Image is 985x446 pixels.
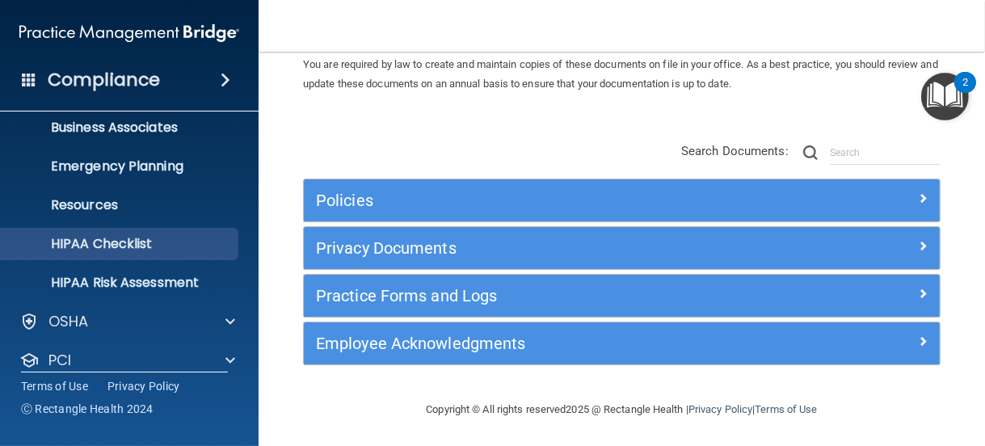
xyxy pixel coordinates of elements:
p: Emergency Planning [11,158,231,175]
p: Business Associates [11,120,231,136]
p: HIPAA Checklist [11,236,231,252]
img: PMB logo [19,17,239,49]
a: OSHA [19,312,235,331]
a: Policies [316,187,928,213]
span: Search Documents: [681,144,789,158]
p: HIPAA Risk Assessment [11,275,231,291]
button: Open Resource Center, 2 new notifications [921,73,969,120]
span: Ⓒ Rectangle Health 2024 [21,401,154,417]
p: OSHA [48,312,89,331]
a: Terms of Use [755,403,817,415]
iframe: Drift Widget Chat Controller [705,331,966,396]
div: 2 [962,82,968,103]
img: ic-search.3b580494.png [803,145,818,160]
h5: Privacy Documents [316,239,768,257]
h5: Policies [316,191,768,209]
h5: Practice Forms and Logs [316,287,768,305]
a: PCI [19,351,235,370]
p: PCI [48,351,71,370]
h5: Employee Acknowledgments [316,334,768,352]
a: Privacy Policy [688,403,752,415]
div: Copyright © All rights reserved 2025 @ Rectangle Health | | [327,384,917,435]
h4: Compliance [48,69,160,91]
a: Terms of Use [21,378,88,394]
a: Practice Forms and Logs [316,283,928,309]
a: Privacy Documents [316,235,928,261]
p: Resources [11,197,231,213]
a: Privacy Policy [107,378,180,394]
input: Search [830,141,941,165]
span: You are required by law to create and maintain copies of these documents on file in your office. ... [303,58,938,90]
a: Employee Acknowledgments [316,330,928,356]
